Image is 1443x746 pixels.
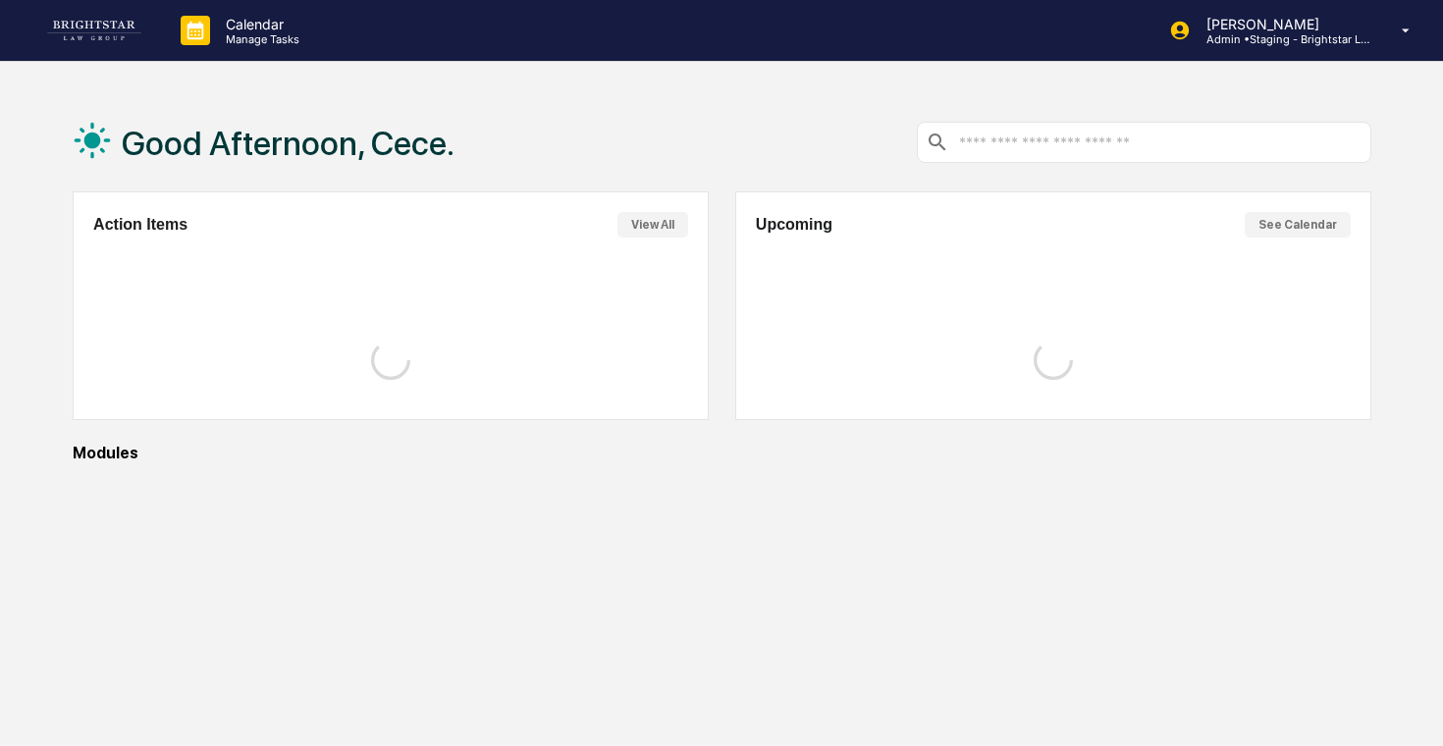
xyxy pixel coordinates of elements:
[1245,212,1351,238] button: See Calendar
[1191,16,1373,32] p: [PERSON_NAME]
[93,216,187,234] h2: Action Items
[210,32,309,46] p: Manage Tasks
[122,124,454,163] h1: Good Afternoon, Cece.
[756,216,832,234] h2: Upcoming
[47,21,141,40] img: logo
[617,212,688,238] button: View All
[210,16,309,32] p: Calendar
[1191,32,1373,46] p: Admin • Staging - Brightstar Law Group
[73,444,1371,462] div: Modules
